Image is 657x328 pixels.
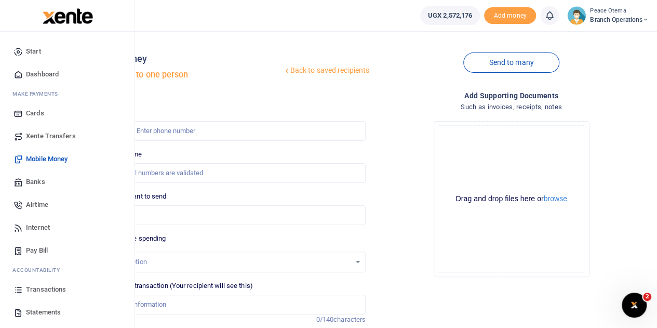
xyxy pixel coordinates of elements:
[8,239,126,262] a: Pay Bill
[484,7,536,24] li: Toup your wallet
[26,154,68,164] span: Mobile Money
[438,194,585,204] div: Drag and drop files here or
[420,6,480,25] a: UGX 2,572,176
[8,102,126,125] a: Cards
[91,163,366,183] input: MTN & Airtel numbers are validated
[26,222,50,233] span: Internet
[91,121,366,141] input: Enter phone number
[8,262,126,278] li: Ac
[8,148,126,170] a: Mobile Money
[8,278,126,301] a: Transactions
[434,121,589,277] div: File Uploader
[544,195,567,202] button: browse
[26,108,44,119] span: Cards
[567,6,649,25] a: profile-user Peace Otema Branch Operations
[26,245,48,256] span: Pay Bill
[87,70,282,80] h5: Send money to one person
[567,6,586,25] img: profile-user
[18,90,58,98] span: ake Payments
[91,281,253,291] label: Memo for this transaction (Your recipient will see this)
[8,216,126,239] a: Internet
[8,125,126,148] a: Xente Transfers
[26,131,76,141] span: Xente Transfers
[8,193,126,216] a: Airtime
[283,61,370,80] a: Back to saved recipients
[374,90,649,101] h4: Add supporting Documents
[590,7,649,16] small: Peace Otema
[416,6,484,25] li: Wallet ballance
[26,307,61,318] span: Statements
[590,15,649,24] span: Branch Operations
[87,53,282,64] h4: Mobile money
[26,69,59,80] span: Dashboard
[42,11,93,19] a: logo-small logo-large logo-large
[8,63,126,86] a: Dashboard
[643,293,651,301] span: 2
[26,284,66,295] span: Transactions
[8,86,126,102] li: M
[8,40,126,63] a: Start
[26,46,41,57] span: Start
[26,200,48,210] span: Airtime
[374,101,649,113] h4: Such as invoices, receipts, notes
[8,170,126,193] a: Banks
[20,266,60,274] span: countability
[484,7,536,24] span: Add money
[26,177,45,187] span: Banks
[91,295,366,314] input: Enter extra information
[43,8,93,24] img: logo-large
[463,53,559,73] a: Send to many
[428,10,472,21] span: UGX 2,572,176
[484,11,536,19] a: Add money
[622,293,647,318] iframe: Intercom live chat
[99,257,351,267] div: Select an option
[91,205,366,225] input: UGX
[8,301,126,324] a: Statements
